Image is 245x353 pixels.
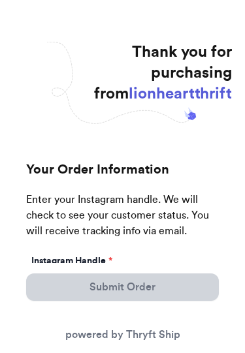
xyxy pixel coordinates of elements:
label: Instagram Handle [31,254,112,268]
p: Enter your Instagram handle. We will check to see your customer status. You will receive tracking... [26,192,219,252]
h1: Thank you for purchasing from [86,42,232,104]
a: powered by Thryft Ship [65,330,180,340]
h2: Your Order Information [26,161,219,192]
button: Submit Order [26,273,219,301]
span: lionheartthrift [129,86,232,102]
